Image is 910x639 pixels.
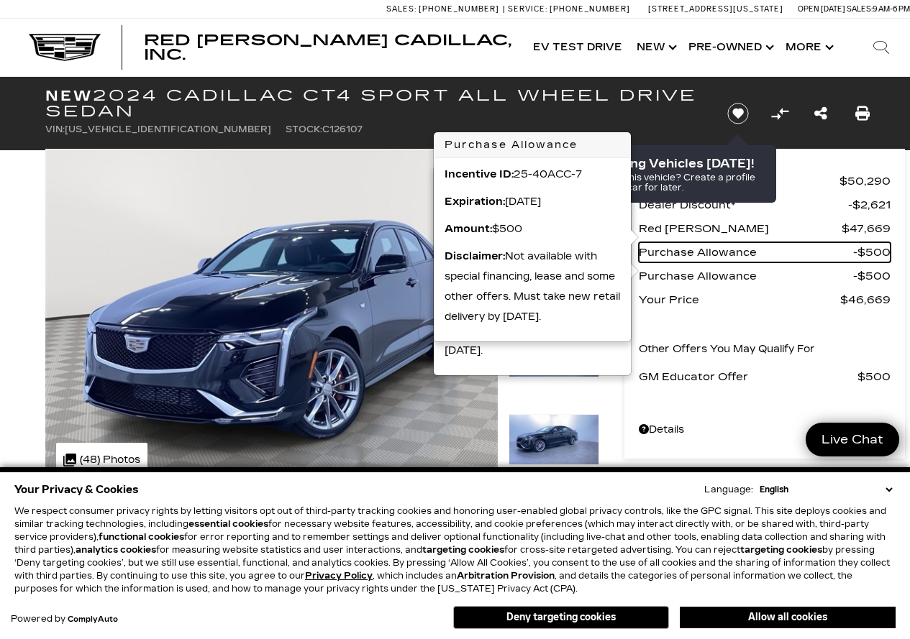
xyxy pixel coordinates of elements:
a: Red [PERSON_NAME] Cadillac, Inc. [144,33,511,62]
span: $500 [857,367,891,387]
a: Sales: [PHONE_NUMBER] [386,5,503,13]
a: MSRP $50,290 [639,171,891,191]
span: Stock: [286,124,322,134]
a: New [629,19,681,76]
span: C126107 [322,124,363,134]
a: ComplyAuto [68,615,118,624]
strong: Arbitration Provision [457,571,555,581]
div: Language: [704,485,753,494]
a: [STREET_ADDRESS][US_STATE] [648,4,783,14]
a: EV Test Drive [526,19,629,76]
select: Language Select [756,483,896,496]
span: $47,669 [842,219,891,239]
button: Compare Vehicle [769,103,791,124]
button: Deny targeting cookies [453,606,669,629]
button: Save vehicle [722,102,754,125]
a: Share this New 2024 Cadillac CT4 Sport All Wheel Drive Sedan [814,104,827,124]
span: Red [PERSON_NAME] Cadillac, Inc. [144,32,511,63]
span: Purchase Allowance [639,242,853,262]
h3: Purchase Allowance [434,133,630,158]
a: Your Price $46,669 [639,290,891,310]
span: MSRP [639,171,840,191]
span: VIN: [45,124,65,134]
span: Live Chat [814,431,891,448]
a: Service: [PHONE_NUMBER] [503,5,634,13]
a: Purchase Allowance $500 [639,266,891,286]
img: Cadillac Dark Logo with Cadillac White Text [29,34,101,61]
strong: New [45,87,93,104]
strong: functional cookies [99,532,184,542]
p: $500 [445,219,620,239]
span: $50,290 [840,171,891,191]
a: Privacy Policy [305,571,373,581]
a: Dealer Discount* $2,621 [639,195,891,215]
span: Open [DATE] [798,4,845,14]
span: $46,669 [840,290,891,310]
span: Sales: [386,4,417,14]
span: Your Privacy & Cookies [14,479,139,500]
strong: targeting cookies [422,545,504,555]
p: We respect consumer privacy rights by letting visitors opt out of third-party tracking cookies an... [14,505,896,595]
span: $2,621 [848,195,891,215]
div: (48) Photos [56,443,147,477]
strong: analytics cookies [76,545,156,555]
a: Live Chat [806,423,899,456]
span: $500 [853,266,891,286]
p: Other Offers You May Qualify For [639,339,815,359]
a: Print this New 2024 Cadillac CT4 Sport All Wheel Drive Sedan [855,104,870,124]
span: Your Price [639,290,840,310]
strong: Expiration: [445,196,505,208]
img: New 2024 Black Raven Cadillac Sport image 4 [509,414,599,466]
a: Details [639,420,891,440]
a: GM Educator Offer $500 [639,367,891,387]
strong: Incentive ID: [445,168,514,180]
button: More [778,19,838,76]
span: Purchase Allowance [639,266,853,286]
strong: Amount: [445,223,492,235]
span: Service: [508,4,547,14]
p: Not available with special financing, lease and some other offers. Must take new retail delivery ... [445,247,620,327]
span: GM Educator Offer [639,367,857,387]
h1: 2024 Cadillac CT4 Sport All Wheel Drive Sedan [45,88,704,119]
a: Red [PERSON_NAME] $47,669 [639,219,891,239]
span: Sales: [847,4,873,14]
span: [US_VEHICLE_IDENTIFICATION_NUMBER] [65,124,271,134]
div: Powered by [11,615,118,624]
strong: essential cookies [188,519,268,529]
a: Pre-Owned [681,19,778,76]
span: Dealer Discount* [639,195,848,215]
span: 9 AM-6 PM [873,4,910,14]
p: [DATE] [445,192,620,212]
strong: targeting cookies [740,545,822,555]
span: $500 [853,242,891,262]
span: [PHONE_NUMBER] [550,4,630,14]
p: 25-40ACC-7 [445,165,620,185]
span: [PHONE_NUMBER] [419,4,499,14]
a: Purchase Allowance $500 [639,242,891,262]
span: Red [PERSON_NAME] [639,219,842,239]
strong: Disclaimer: [445,250,505,262]
button: Allow all cookies [680,607,896,628]
img: New 2024 Black Raven Cadillac Sport image 1 [45,149,498,488]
